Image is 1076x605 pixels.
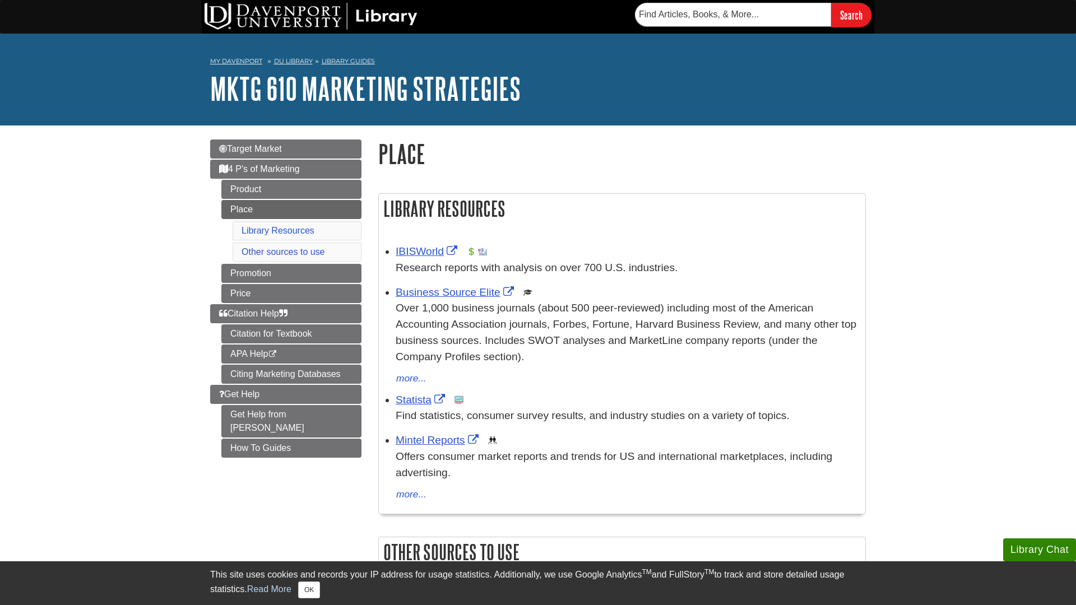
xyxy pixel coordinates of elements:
h1: Place [378,139,866,168]
a: Product [221,180,361,199]
a: DU Library [274,57,313,65]
img: Industry Report [478,247,487,256]
button: more... [396,487,427,502]
p: Offers consumer market reports and trends for US and international marketplaces, including advert... [396,449,860,481]
a: Price [221,284,361,303]
p: Over 1,000 business journals (about 500 peer-reviewed) including most of the American Accounting ... [396,300,860,365]
img: DU Library [205,3,418,30]
img: Financial Report [467,247,476,256]
a: 4 P's of Marketing [210,160,361,179]
a: Read More [247,584,291,594]
i: This link opens in a new window [268,351,277,358]
p: Find statistics, consumer survey results, and industry studies on a variety of topics. [396,408,860,424]
h2: Library Resources [379,194,865,224]
p: Research reports with analysis on over 700 U.S. industries. [396,260,860,276]
a: Link opens in new window [396,394,448,406]
a: Link opens in new window [396,245,460,257]
h2: Other sources to use [379,537,865,567]
a: Get Help from [PERSON_NAME] [221,405,361,438]
span: 4 P's of Marketing [219,164,300,174]
div: This site uses cookies and records your IP address for usage statistics. Additionally, we use Goo... [210,568,866,598]
a: Promotion [221,264,361,283]
form: Searches DU Library's articles, books, and more [635,3,871,27]
a: APA Help [221,345,361,364]
img: Scholarly or Peer Reviewed [523,288,532,297]
a: My Davenport [210,57,262,66]
a: Link opens in new window [396,286,517,298]
a: Citation Help [210,304,361,323]
sup: TM [642,568,651,576]
img: Demographics [488,436,497,445]
button: Close [298,581,320,598]
a: Get Help [210,385,361,404]
nav: breadcrumb [210,54,866,72]
a: How To Guides [221,439,361,458]
a: Other sources to use [242,247,325,257]
a: Library Resources [242,226,314,235]
input: Find Articles, Books, & More... [635,3,831,26]
a: Citing Marketing Databases [221,365,361,384]
div: Guide Page Menu [210,139,361,458]
a: Place [221,200,361,219]
span: Get Help [219,389,259,399]
button: more... [396,371,427,387]
a: MKTG 610 Marketing Strategies [210,71,521,106]
button: Library Chat [1003,538,1076,561]
sup: TM [704,568,714,576]
img: Statistics [454,395,463,404]
a: Library Guides [322,57,375,65]
span: Citation Help [219,309,287,318]
a: Target Market [210,139,361,159]
span: Target Market [219,144,282,153]
a: Citation for Textbook [221,324,361,343]
a: Link opens in new window [396,434,481,446]
input: Search [831,3,871,27]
